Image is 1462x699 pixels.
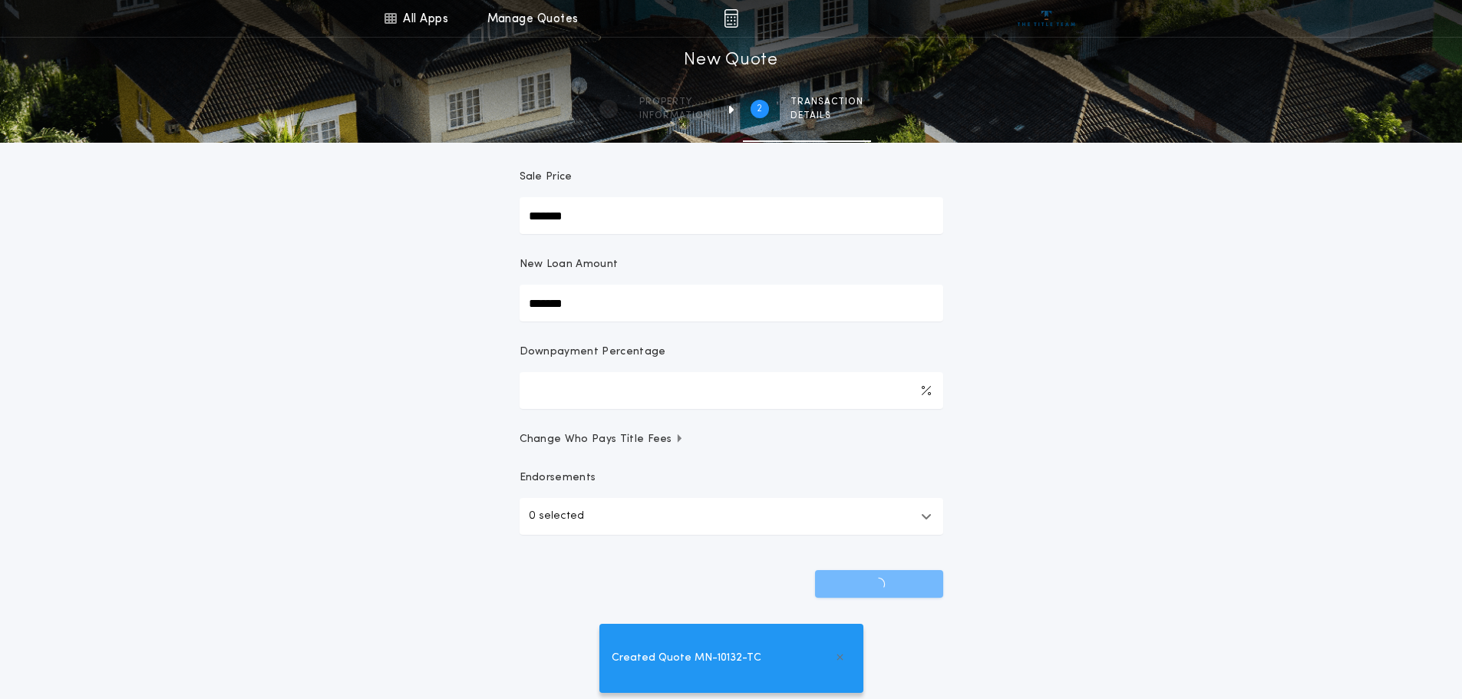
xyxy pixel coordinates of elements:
p: 0 selected [529,507,584,526]
span: details [790,110,863,122]
button: Change Who Pays Title Fees [520,432,943,447]
input: Sale Price [520,197,943,234]
h1: New Quote [684,48,777,73]
p: Downpayment Percentage [520,345,666,360]
h2: 2 [757,103,762,115]
p: Sale Price [520,170,573,185]
span: Change Who Pays Title Fees [520,432,685,447]
button: 0 selected [520,498,943,535]
p: Endorsements [520,470,943,486]
img: vs-icon [1018,11,1075,26]
p: New Loan Amount [520,257,619,272]
input: Downpayment Percentage [520,372,943,409]
span: Property [639,96,711,108]
img: img [724,9,738,28]
span: Transaction [790,96,863,108]
span: information [639,110,711,122]
span: Created Quote MN-10132-TC [612,650,761,667]
input: New Loan Amount [520,285,943,321]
